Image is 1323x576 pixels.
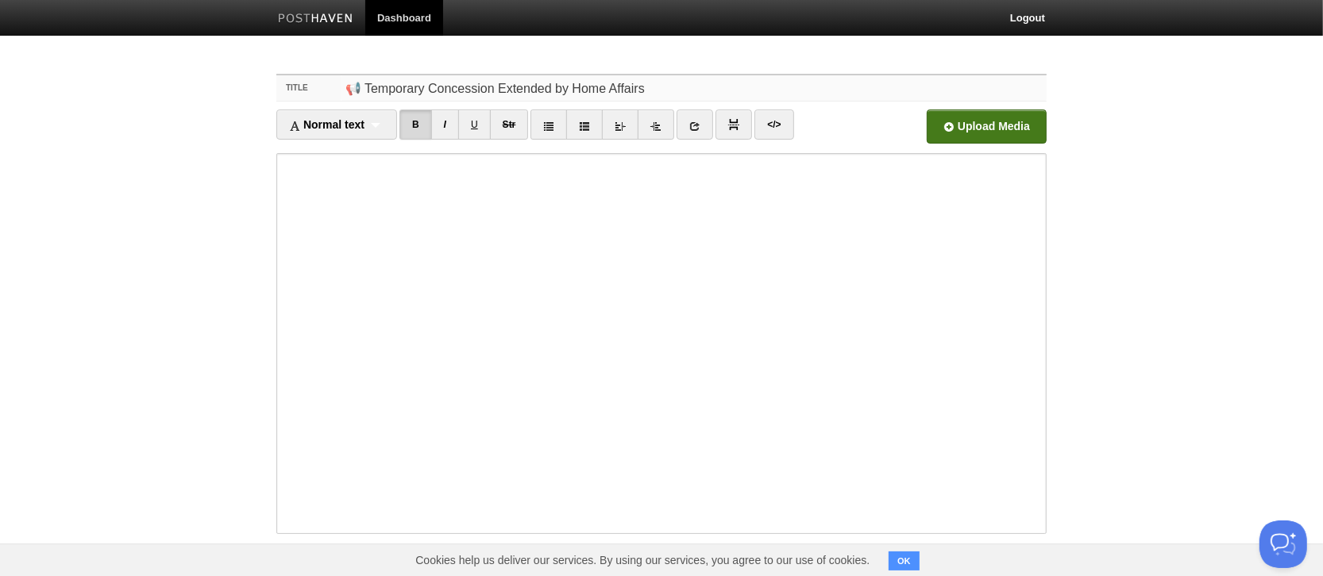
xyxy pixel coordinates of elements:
[503,119,516,130] del: Str
[1259,520,1307,568] iframe: Help Scout Beacon - Open
[490,109,529,140] a: Str
[399,109,432,140] a: B
[431,109,459,140] a: I
[889,551,920,570] button: OK
[399,544,885,576] span: Cookies help us deliver our services. By using our services, you agree to our use of cookies.
[276,75,341,101] label: Title
[754,109,793,140] a: </>
[278,13,353,25] img: Posthaven-bar
[458,109,491,140] a: U
[289,118,364,131] span: Normal text
[728,119,739,130] img: pagebreak-icon.png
